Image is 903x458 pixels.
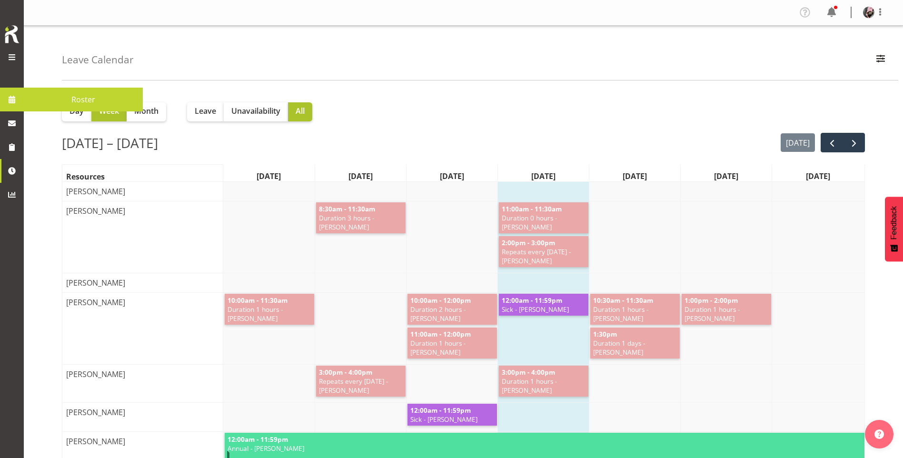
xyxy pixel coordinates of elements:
img: Rosterit icon logo [2,24,21,45]
span: 12:00am - 11:59pm [501,296,563,305]
span: 10:00am - 12:00pm [409,296,472,305]
span: Repeats every [DATE] - [PERSON_NAME] [501,247,586,265]
span: Duration 1 hours - [PERSON_NAME] [592,305,678,323]
span: [PERSON_NAME] [64,368,127,380]
span: Sick - [PERSON_NAME] [409,415,495,424]
span: Duration 1 hours - [PERSON_NAME] [409,339,495,357]
button: Month [127,102,166,121]
span: Duration 0 hours - [PERSON_NAME] [501,213,586,231]
span: Duration 1 hours - [PERSON_NAME] [684,305,769,323]
h4: Leave Calendar [62,54,134,65]
span: [PERSON_NAME] [64,297,127,308]
h2: [DATE] – [DATE] [62,133,158,153]
span: 2:00pm - 3:00pm [501,238,556,247]
span: 11:00am - 12:00pm [409,329,472,339]
span: Repeats every [DATE] - [PERSON_NAME] [318,377,404,395]
span: [PERSON_NAME] [64,277,127,289]
span: 10:30am - 11:30am [592,296,654,305]
span: 11:00am - 11:30am [501,204,563,213]
img: keyu-chenf658e1896ed4c5c14a0b283e0d53a179.png [863,7,874,18]
button: Filter Employees [871,50,891,70]
a: Roster [24,88,143,111]
span: [PERSON_NAME] [64,407,127,418]
span: Leave [195,105,216,117]
span: 8:30am - 11:30am [318,204,376,213]
span: [PERSON_NAME] [64,205,127,217]
span: [DATE] [712,170,740,182]
span: Annual - [PERSON_NAME] [227,444,864,453]
button: Week [91,102,127,121]
span: 10:00am - 11:30am [227,296,288,305]
button: Leave [187,102,224,121]
span: 1:00pm - 2:00pm [684,296,739,305]
span: 3:00pm - 4:00pm [318,368,373,377]
span: 1:30pm [592,329,618,339]
span: Duration 2 hours - [PERSON_NAME] [409,305,495,323]
span: Unavailability [231,105,280,117]
button: next [843,133,865,152]
span: Duration 3 hours - [PERSON_NAME] [318,213,404,231]
span: Sick - [PERSON_NAME] [501,305,586,314]
span: Month [134,105,159,117]
span: 3:00pm - 4:00pm [501,368,556,377]
span: Feedback [890,206,898,239]
span: Resources [64,171,107,182]
span: 12:00am - 11:59pm [409,406,472,415]
span: [DATE] [529,170,557,182]
button: Day [62,102,91,121]
span: [DATE] [347,170,375,182]
span: [DATE] [438,170,466,182]
span: Duration 1 days - [PERSON_NAME] [592,339,678,357]
button: Unavailability [224,102,288,121]
span: [DATE] [255,170,283,182]
span: Duration 1 hours - [PERSON_NAME] [227,305,312,323]
span: [DATE] [621,170,649,182]
button: prev [821,133,843,152]
button: [DATE] [781,133,815,152]
span: [PERSON_NAME] [64,436,127,447]
span: 12:00am - 11:59pm [227,435,289,444]
span: All [296,105,305,117]
img: help-xxl-2.png [874,429,884,439]
span: Duration 1 hours - [PERSON_NAME] [501,377,586,395]
span: [DATE] [804,170,832,182]
span: Roster [29,92,138,107]
button: All [288,102,312,121]
span: [PERSON_NAME] [64,186,127,197]
button: Feedback - Show survey [885,197,903,261]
